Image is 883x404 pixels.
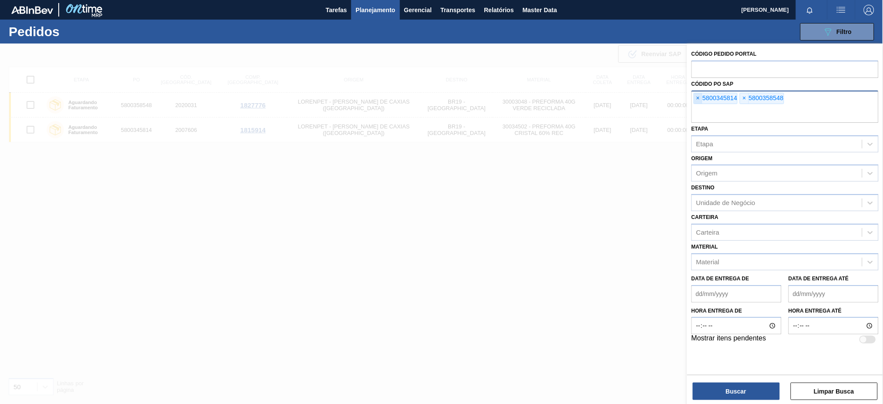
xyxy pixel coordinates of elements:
[440,5,475,15] span: Transportes
[523,5,557,15] span: Master Data
[740,93,784,104] div: 5800358548
[692,51,757,57] label: Código Pedido Portal
[740,93,749,104] span: ×
[796,4,824,16] button: Notificações
[692,276,749,282] label: Data de Entrega de
[692,81,734,87] label: Códido PO SAP
[696,199,755,207] div: Unidade de Negócio
[692,334,766,345] label: Mostrar itens pendentes
[696,170,718,177] div: Origem
[692,285,782,303] input: dd/mm/yyyy
[356,5,395,15] span: Planejamento
[11,6,53,14] img: TNhmsLtSVTkK8tSr43FrP2fwEKptu5GPRR3wAAAABJRU5ErkJggg==
[692,244,718,250] label: Material
[692,155,713,162] label: Origem
[9,27,140,37] h1: Pedidos
[694,93,738,104] div: 5800345814
[696,140,713,148] div: Etapa
[789,285,879,303] input: dd/mm/yyyy
[864,5,874,15] img: Logout
[836,5,846,15] img: userActions
[800,23,874,40] button: Filtro
[404,5,432,15] span: Gerencial
[692,214,718,220] label: Carteira
[692,185,715,191] label: Destino
[326,5,347,15] span: Tarefas
[484,5,514,15] span: Relatórios
[789,305,879,317] label: Hora entrega até
[837,28,852,35] span: Filtro
[789,276,849,282] label: Data de Entrega até
[696,258,719,266] div: Material
[692,126,708,132] label: Etapa
[694,93,702,104] span: ×
[696,229,719,236] div: Carteira
[692,305,782,317] label: Hora entrega de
